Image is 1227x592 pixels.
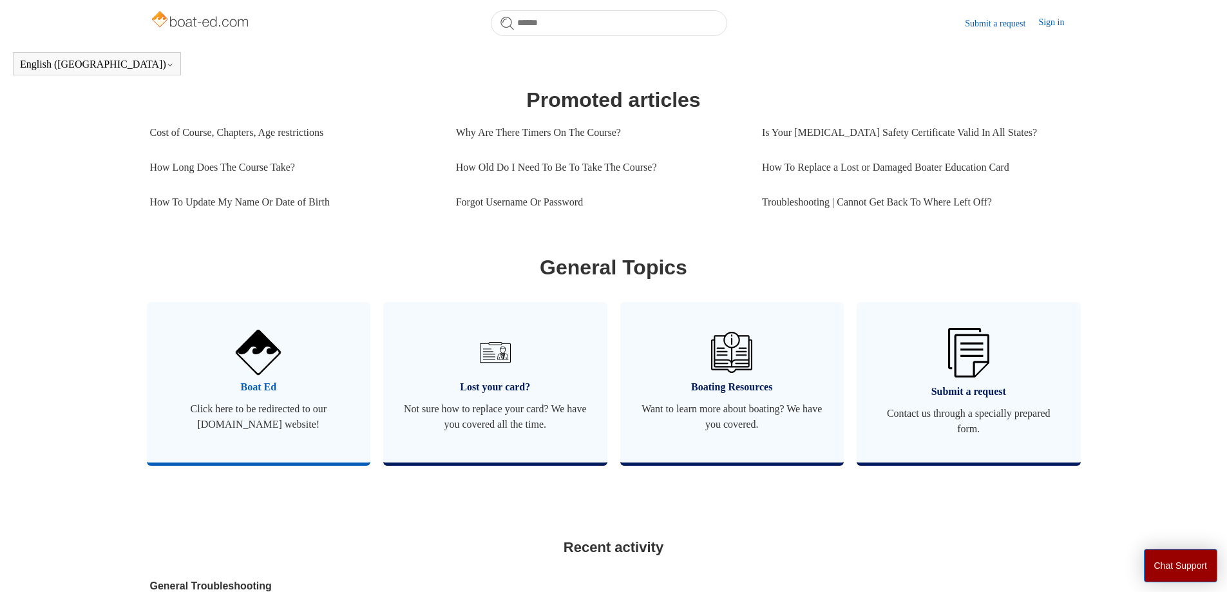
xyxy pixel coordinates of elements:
[150,115,437,150] a: Cost of Course, Chapters, Age restrictions
[166,401,352,432] span: Click here to be redirected to our [DOMAIN_NAME] website!
[620,302,844,463] a: Boating Resources Want to learn more about boating? We have you covered.
[965,17,1038,30] a: Submit a request
[383,302,607,463] a: Lost your card? Not sure how to replace your card? We have you covered all the time.
[1144,549,1218,582] button: Chat Support
[1038,15,1077,31] a: Sign in
[876,384,1061,399] span: Submit a request
[948,328,989,377] img: 01HZPCYW3NK71669VZTW7XY4G9
[236,330,281,375] img: 01HZPCYVNCVF44JPJQE4DN11EA
[491,10,727,36] input: Search
[762,185,1068,220] a: Troubleshooting | Cannot Get Back To Where Left Off?
[147,302,371,463] a: Boat Ed Click here to be redirected to our [DOMAIN_NAME] website!
[711,332,752,373] img: 01HZPCYVZMCNPYXCC0DPA2R54M
[20,59,174,70] button: English ([GEOGRAPHIC_DATA])
[475,332,516,373] img: 01HZPCYVT14CG9T703FEE4SFXC
[762,115,1068,150] a: Is Your [MEDICAL_DATA] Safety Certificate Valid In All States?
[150,84,1078,115] h1: Promoted articles
[456,115,743,150] a: Why Are There Timers On The Course?
[150,537,1078,558] h2: Recent activity
[456,185,743,220] a: Forgot Username Or Password
[640,379,825,395] span: Boating Resources
[640,401,825,432] span: Want to learn more about boating? We have you covered.
[150,150,437,185] a: How Long Does The Course Take?
[166,379,352,395] span: Boat Ed
[456,150,743,185] a: How Old Do I Need To Be To Take The Course?
[403,379,588,395] span: Lost your card?
[876,406,1061,437] span: Contact us through a specially prepared form.
[857,302,1081,463] a: Submit a request Contact us through a specially prepared form.
[150,185,437,220] a: How To Update My Name Or Date of Birth
[762,150,1068,185] a: How To Replace a Lost or Damaged Boater Education Card
[150,8,252,33] img: Boat-Ed Help Center home page
[150,252,1078,283] h1: General Topics
[403,401,588,432] span: Not sure how to replace your card? We have you covered all the time.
